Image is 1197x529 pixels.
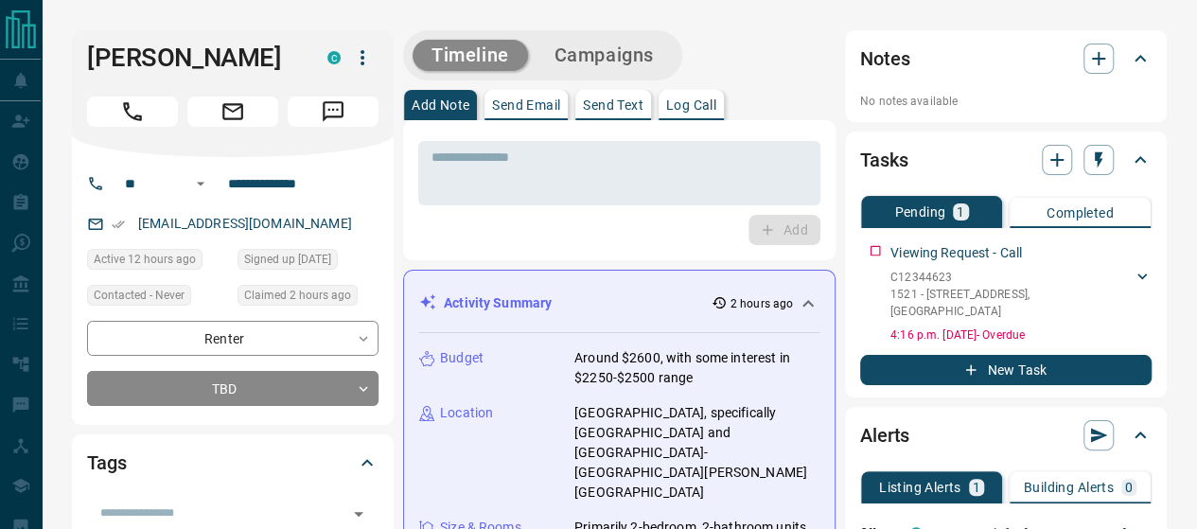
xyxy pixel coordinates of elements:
[583,98,643,112] p: Send Text
[731,295,793,312] p: 2 hours ago
[238,249,378,275] div: Wed Jan 09 2019
[87,97,178,127] span: Call
[860,145,907,175] h2: Tasks
[189,172,212,195] button: Open
[890,269,1133,286] p: C12344623
[860,44,909,74] h2: Notes
[957,205,964,219] p: 1
[860,355,1152,385] button: New Task
[890,326,1152,344] p: 4:16 p.m. [DATE] - Overdue
[574,348,819,388] p: Around $2600, with some interest in $2250-$2500 range
[860,93,1152,110] p: No notes available
[440,348,484,368] p: Budget
[87,448,126,478] h2: Tags
[890,286,1133,320] p: 1521 - [STREET_ADDRESS] , [GEOGRAPHIC_DATA]
[413,40,528,71] button: Timeline
[345,501,372,527] button: Open
[238,285,378,311] div: Tue Sep 16 2025
[973,481,980,494] p: 1
[138,216,352,231] a: [EMAIL_ADDRESS][DOMAIN_NAME]
[536,40,673,71] button: Campaigns
[860,137,1152,183] div: Tasks
[87,371,378,406] div: TBD
[1125,481,1133,494] p: 0
[419,286,819,321] div: Activity Summary2 hours ago
[860,36,1152,81] div: Notes
[187,97,278,127] span: Email
[244,286,351,305] span: Claimed 2 hours ago
[288,97,378,127] span: Message
[1024,481,1114,494] p: Building Alerts
[87,249,228,275] div: Mon Sep 15 2025
[444,293,552,313] p: Activity Summary
[492,98,560,112] p: Send Email
[440,403,493,423] p: Location
[327,51,341,64] div: condos.ca
[244,250,331,269] span: Signed up [DATE]
[94,286,185,305] span: Contacted - Never
[87,43,299,73] h1: [PERSON_NAME]
[666,98,716,112] p: Log Call
[574,403,819,503] p: [GEOGRAPHIC_DATA], specifically [GEOGRAPHIC_DATA] and [GEOGRAPHIC_DATA]-[GEOGRAPHIC_DATA][PERSON_...
[87,321,378,356] div: Renter
[412,98,469,112] p: Add Note
[894,205,945,219] p: Pending
[94,250,196,269] span: Active 12 hours ago
[87,440,378,485] div: Tags
[1047,206,1114,220] p: Completed
[860,420,909,450] h2: Alerts
[890,243,1022,263] p: Viewing Request - Call
[860,413,1152,458] div: Alerts
[890,265,1152,324] div: C123446231521 - [STREET_ADDRESS],[GEOGRAPHIC_DATA]
[879,481,961,494] p: Listing Alerts
[112,218,125,231] svg: Email Verified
